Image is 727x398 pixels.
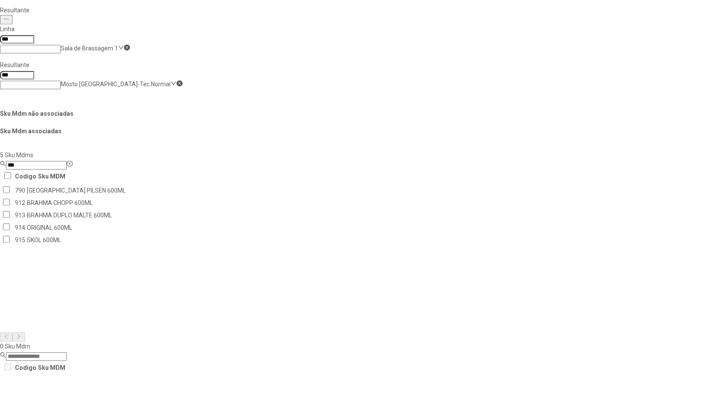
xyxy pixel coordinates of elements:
th: Codigo [15,362,37,373]
nz-select-item: Mosto Antarctica-Tec.Normal [61,81,171,88]
td: 915 [15,234,26,246]
td: BRAHMA DUPLO MALTE 600ML [26,209,126,221]
td: 913 [15,209,26,221]
td: SKOL 600ML [26,234,126,246]
th: Sku MDM [38,362,66,373]
th: Codigo [15,170,37,182]
td: BRAHMA CHOPP 600ML [26,197,126,208]
td: [GEOGRAPHIC_DATA] PILSEN 600ML [26,184,126,196]
td: 790 [15,184,26,196]
td: 912 [15,197,26,208]
td: ORIGINAL 600ML [26,222,126,233]
nz-select-item: Sala de Brassagem 1 [61,45,118,52]
td: 914 [15,222,26,233]
th: Sku MDM [38,170,66,182]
